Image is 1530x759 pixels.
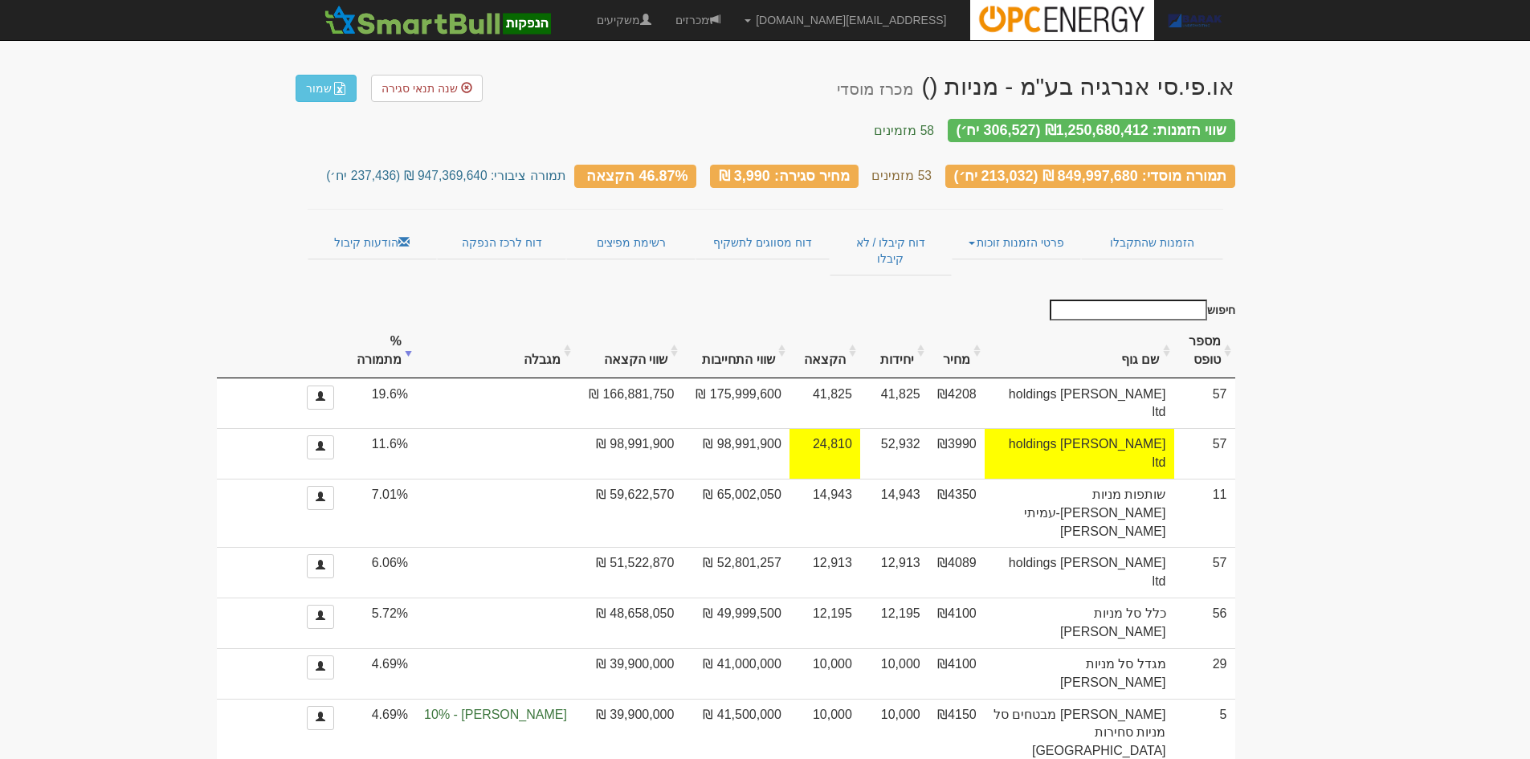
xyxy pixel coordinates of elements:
a: הזמנות שהתקבלו [1081,226,1222,259]
td: [PERSON_NAME] holdings ltd [985,428,1174,479]
td: 41,000,000 ₪ [682,648,789,699]
th: מחיר : activate to sort column ascending [928,324,985,378]
span: שנה תנאי סגירה [381,82,458,95]
td: 51,522,870 ₪ [575,547,682,598]
div: תמורה מוסדי: 849,997,680 ₪ (213,032 יח׳) [945,165,1235,188]
div: מחיר סגירה: 3,990 ₪ [710,165,859,188]
img: SmartBull Logo [320,4,556,36]
td: [PERSON_NAME] holdings ltd [985,547,1174,598]
th: מגבלה: activate to sort column ascending [416,324,575,378]
td: 14,943 [789,479,860,548]
small: מכרז מוסדי [837,80,913,98]
td: ₪4100 [928,648,985,699]
a: דוח לרכז הנפקה [437,226,566,259]
td: 52,932 [860,428,928,479]
td: 98,991,900 ₪ [682,428,789,479]
a: דוח קיבלו / לא קיבלו [830,226,951,275]
td: 65,002,050 ₪ [682,479,789,548]
td: 12,913 [789,547,860,598]
td: 14,943 [860,479,928,548]
a: שנה תנאי סגירה [371,75,483,102]
td: ₪4089 [928,547,985,598]
td: 52,801,257 ₪ [682,547,789,598]
td: 166,881,750 ₪ [575,378,682,429]
td: 5.72% [342,598,416,648]
span: 46.87% הקצאה [586,167,687,183]
td: 7.01% [342,479,416,548]
td: 175,999,600 ₪ [682,378,789,429]
input: חיפוש [1050,300,1207,320]
a: שמור [296,75,357,102]
td: כלל סל מניות [PERSON_NAME] [985,598,1174,648]
td: 12,195 [789,598,860,648]
td: ₪4350 [928,479,985,548]
td: מגדל סל מניות [PERSON_NAME] [985,648,1174,699]
td: 59,622,570 ₪ [575,479,682,548]
td: 10,000 [789,648,860,699]
td: 12,195 [860,598,928,648]
label: חיפוש [1044,300,1235,320]
th: הקצאה: activate to sort column ascending [789,324,860,378]
td: 6.06% [342,547,416,598]
td: 57 [1174,428,1235,479]
div: או.פי.סי אנרגיה בע"מ - מניות () - הנפקה לציבור [837,73,1234,100]
td: 98,991,900 ₪ [575,428,682,479]
div: שווי הזמנות: ₪1,250,680,412 (306,527 יח׳) [948,119,1235,142]
td: 41,825 [789,378,860,429]
td: שותפות מניות [PERSON_NAME]-עמיתי [PERSON_NAME] [985,479,1174,548]
th: שווי התחייבות: activate to sort column ascending [682,324,789,378]
td: 4.69% [342,648,416,699]
td: 56 [1174,598,1235,648]
td: 49,999,500 ₪ [682,598,789,648]
small: תמורה ציבורי: 947,369,640 ₪ (237,436 יח׳) [326,169,565,182]
small: 58 מזמינים [874,124,934,137]
td: 39,900,000 ₪ [575,648,682,699]
td: 10,000 [860,648,928,699]
small: 53 מזמינים [871,169,932,182]
img: excel-file-white.png [333,82,346,95]
td: ₪4100 [928,598,985,648]
th: מספר טופס: activate to sort column ascending [1174,324,1235,378]
td: 12,913 [860,547,928,598]
th: יחידות: activate to sort column ascending [860,324,928,378]
th: שווי הקצאה: activate to sort column ascending [575,324,682,378]
td: אחוז הקצאה להצעה זו 46.9% [789,428,860,479]
td: ₪3990 [928,428,985,479]
span: [PERSON_NAME] - 10% [424,706,567,724]
td: 48,658,050 ₪ [575,598,682,648]
td: 57 [1174,378,1235,429]
a: דוח מסווגים לתשקיף [696,226,830,259]
a: רשימת מפיצים [566,226,695,259]
th: % מתמורה: activate to sort column ascending [342,324,416,378]
a: הודעות קיבול [308,226,437,259]
td: 11 [1174,479,1235,548]
td: [PERSON_NAME] holdings ltd [985,378,1174,429]
td: 11.6% [342,428,416,479]
th: שם גוף : activate to sort column ascending [985,324,1174,378]
td: 57 [1174,547,1235,598]
td: ₪4208 [928,378,985,429]
a: פרטי הזמנות זוכות [952,226,1081,259]
td: 29 [1174,648,1235,699]
td: 19.6% [342,378,416,429]
td: 41,825 [860,378,928,429]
